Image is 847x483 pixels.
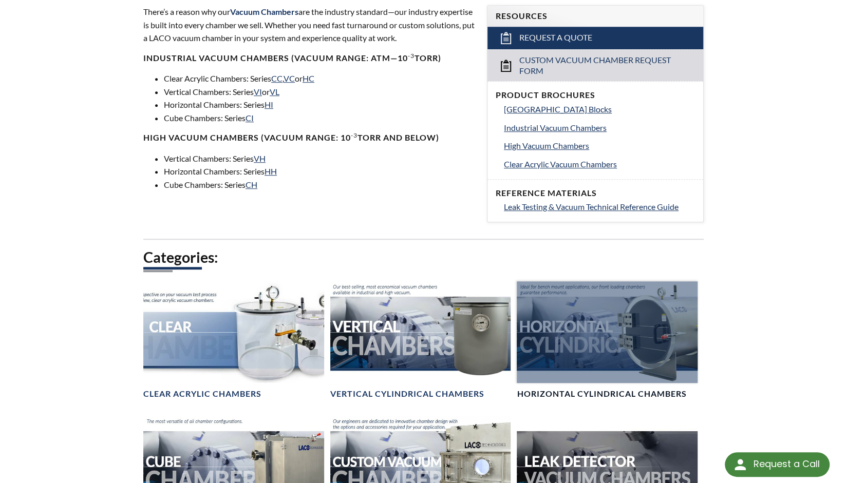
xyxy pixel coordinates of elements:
[504,200,695,214] a: Leak Testing & Vacuum Technical Reference Guide
[504,123,607,132] span: Industrial Vacuum Chambers
[504,159,617,169] span: Clear Acrylic Vacuum Chambers
[246,180,257,189] a: CH
[143,5,475,45] p: There’s a reason why our are the industry standard—our industry expertise is built into every cha...
[143,281,324,399] a: Clear Chambers headerClear Acrylic Chambers
[143,248,704,267] h2: Categories:
[753,452,819,476] div: Request a Call
[246,113,254,123] a: CI
[487,49,703,82] a: Custom Vacuum Chamber Request Form
[230,7,298,16] span: Vacuum Chambers
[732,456,748,473] img: round button
[517,281,698,399] a: Horizontal Cylindrical headerHorizontal Cylindrical Chambers
[496,188,695,199] h4: Reference Materials
[351,131,357,139] sup: -3
[271,73,283,83] a: CC
[143,53,475,64] h4: Industrial Vacuum Chambers (vacuum range: atm—10 Torr)
[143,132,475,143] h4: High Vacuum Chambers (Vacuum range: 10 Torr and below)
[270,87,279,96] a: VL
[519,55,672,76] span: Custom Vacuum Chamber Request Form
[496,11,695,22] h4: Resources
[504,141,589,150] span: High Vacuum Chambers
[725,452,830,477] div: Request a Call
[164,165,475,178] li: Horizontal Chambers: Series
[164,85,475,99] li: Vertical Chambers: Series or
[504,158,695,171] a: Clear Acrylic Vacuum Chambers
[164,178,475,191] li: Cube Chambers: Series
[330,281,511,399] a: Vertical Vacuum Chambers headerVertical Cylindrical Chambers
[303,73,314,83] a: HC
[504,104,612,114] span: [GEOGRAPHIC_DATA] Blocks
[519,32,592,43] span: Request a Quote
[504,202,679,211] span: Leak Testing & Vacuum Technical Reference Guide
[487,27,703,49] a: Request a Quote
[254,87,262,96] a: VI
[284,73,295,83] a: VC
[504,121,695,134] a: Industrial Vacuum Chambers
[265,100,273,109] a: HI
[164,72,475,85] li: Clear Acrylic Chambers: Series , or
[517,389,686,399] h4: Horizontal Cylindrical Chambers
[254,153,266,163] a: VH
[496,90,695,101] h4: Product Brochures
[504,139,695,152] a: High Vacuum Chambers
[164,152,475,165] li: Vertical Chambers: Series
[330,389,484,399] h4: Vertical Cylindrical Chambers
[164,98,475,111] li: Horizontal Chambers: Series
[164,111,475,125] li: Cube Chambers: Series
[504,103,695,116] a: [GEOGRAPHIC_DATA] Blocks
[265,166,277,176] a: HH
[143,389,261,399] h4: Clear Acrylic Chambers
[408,52,415,60] sup: -3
